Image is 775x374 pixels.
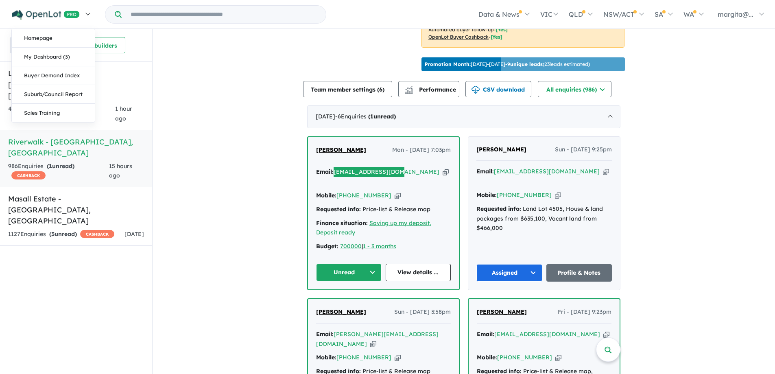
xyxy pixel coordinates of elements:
span: Mon - [DATE] 7:03pm [392,145,451,155]
strong: Requested info: [476,205,521,212]
strong: Requested info: [316,206,361,213]
a: Homepage [12,29,95,48]
h5: Masall Estate - [GEOGRAPHIC_DATA] , [GEOGRAPHIC_DATA] [8,193,144,226]
a: [EMAIL_ADDRESS][DOMAIN_NAME] [334,168,439,175]
span: Performance [406,86,456,93]
strong: Mobile: [477,354,497,361]
div: Land Lot 4505, House & land packages from $635,100, Vacant land from $466,000 [476,204,612,233]
span: [Yes] [496,26,508,33]
b: Promotion Month: [425,61,471,67]
button: All enquiries (986) [538,81,611,97]
strong: ( unread) [47,162,74,170]
a: [PHONE_NUMBER] [336,192,391,199]
span: [PERSON_NAME] [476,146,526,153]
button: Copy [370,340,376,348]
p: [DATE] - [DATE] - ( 23 leads estimated) [425,61,590,68]
u: Automated buyer follow-up [428,26,494,33]
span: 3 [51,230,55,238]
button: Copy [603,167,609,176]
a: My Dashboard (3) [12,48,95,66]
span: Sun - [DATE] 9:25pm [555,145,612,155]
span: [DATE] [124,230,144,238]
span: - 6 Enquir ies [335,113,396,120]
span: [Yes] [491,34,502,40]
img: Openlot PRO Logo White [12,10,80,20]
input: Try estate name, suburb, builder or developer [123,6,324,23]
button: Copy [555,353,561,362]
span: 15 hours ago [109,162,132,179]
a: [PERSON_NAME] [476,145,526,155]
span: [PERSON_NAME] [316,146,366,153]
button: Copy [555,191,561,199]
a: Profile & Notes [546,264,612,282]
div: 421 Enquir ies [8,104,115,124]
a: [PHONE_NUMBER] [497,191,552,199]
button: Copy [603,330,609,339]
div: 986 Enquir ies [8,162,109,181]
strong: ( unread) [368,113,396,120]
div: [DATE] [307,105,620,128]
strong: Email: [477,330,494,338]
button: CSV download [465,81,531,97]
strong: Email: [316,330,334,338]
a: [PERSON_NAME] [316,145,366,155]
strong: Mobile: [316,354,336,361]
div: 1127 Enquir ies [8,230,114,239]
button: Copy [443,168,449,176]
span: Fri - [DATE] 9:23pm [558,307,611,317]
a: [PERSON_NAME] [477,307,527,317]
a: [PHONE_NUMBER] [497,354,552,361]
strong: Mobile: [476,191,497,199]
button: Performance [398,81,459,97]
a: Sales Training [12,104,95,122]
a: Suburb/Council Report [12,85,95,104]
a: View details ... [386,264,451,281]
strong: Finance situation: [316,219,368,227]
span: 1 hour ago [115,105,132,122]
a: [EMAIL_ADDRESS][DOMAIN_NAME] [494,168,600,175]
a: 1 - 3 months [363,243,396,250]
img: bar-chart.svg [405,88,413,94]
u: OpenLot Buyer Cashback [428,34,489,40]
button: Copy [395,191,401,200]
strong: Budget: [316,243,338,250]
button: Copy [395,353,401,362]
strong: Mobile: [316,192,336,199]
img: line-chart.svg [405,86,413,90]
a: Saving up my deposit, Deposit ready [316,219,431,236]
span: Sun - [DATE] 3:58pm [394,307,451,317]
a: Buyer Demand Index [12,66,95,85]
a: [PHONE_NUMBER] [336,354,391,361]
strong: Email: [316,168,334,175]
h5: Little Springs Estate - [GEOGRAPHIC_DATA] , [GEOGRAPHIC_DATA] [8,68,144,101]
div: | [316,242,451,252]
button: Assigned [476,264,542,282]
button: Team member settings (6) [303,81,392,97]
a: 700000 [340,243,362,250]
strong: ( unread) [49,230,77,238]
a: [PERSON_NAME] [316,307,366,317]
span: 1 [370,113,373,120]
button: Unread [316,264,382,281]
b: 9 unique leads [507,61,543,67]
span: 1 [49,162,52,170]
a: [EMAIL_ADDRESS][DOMAIN_NAME] [494,330,600,338]
span: [PERSON_NAME] [316,308,366,315]
span: margita@... [718,10,753,18]
strong: Email: [476,168,494,175]
div: Price-list & Release map [316,205,451,214]
span: 6 [379,86,382,93]
h5: Riverwalk - [GEOGRAPHIC_DATA] , [GEOGRAPHIC_DATA] [8,136,144,158]
a: [PERSON_NAME][EMAIL_ADDRESS][DOMAIN_NAME] [316,330,439,348]
span: [PERSON_NAME] [477,308,527,315]
img: download icon [472,86,480,94]
span: CASHBACK [80,230,114,238]
span: CASHBACK [11,171,46,179]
